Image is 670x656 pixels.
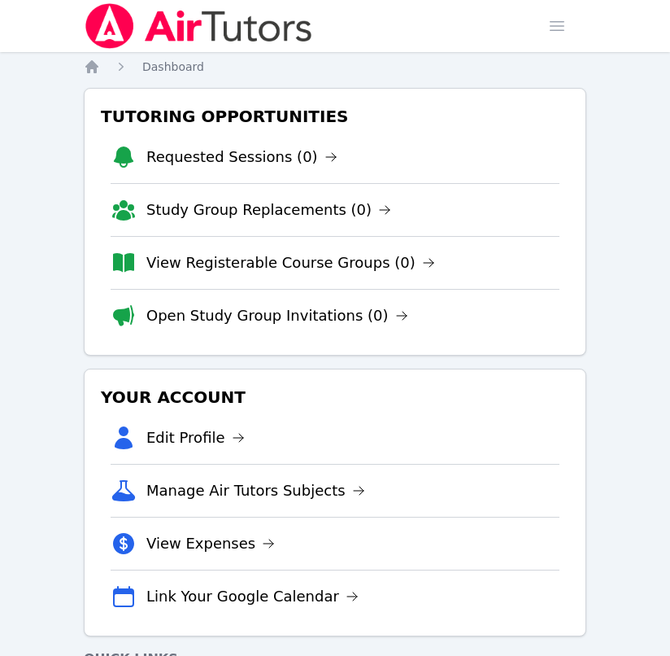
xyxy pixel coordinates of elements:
a: Edit Profile [146,426,245,449]
span: Dashboard [142,60,204,73]
h3: Your Account [98,383,572,412]
nav: Breadcrumb [84,59,586,75]
h3: Tutoring Opportunities [98,102,572,131]
a: Link Your Google Calendar [146,585,359,608]
a: View Expenses [146,532,275,555]
img: Air Tutors [84,3,314,49]
a: Study Group Replacements (0) [146,199,391,221]
a: Requested Sessions (0) [146,146,337,168]
a: Open Study Group Invitations (0) [146,304,408,327]
a: Manage Air Tutors Subjects [146,479,365,502]
a: Dashboard [142,59,204,75]
a: View Registerable Course Groups (0) [146,251,435,274]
